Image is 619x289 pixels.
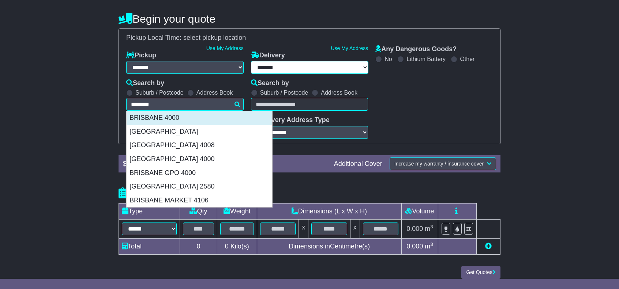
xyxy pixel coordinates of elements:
[257,203,401,219] td: Dimensions (L x W x H)
[350,219,360,238] td: x
[127,138,272,152] div: [GEOGRAPHIC_DATA] 4008
[251,79,289,87] label: Search by
[384,56,392,62] label: No
[180,203,217,219] td: Qty
[461,266,500,279] button: Get Quotes
[331,45,368,51] a: Use My Address
[126,52,156,60] label: Pickup
[485,243,492,250] a: Add new item
[127,152,272,166] div: [GEOGRAPHIC_DATA] 4000
[390,157,496,170] button: Increase my warranty / insurance cover
[127,125,272,139] div: [GEOGRAPHIC_DATA]
[394,161,484,167] span: Increase my warranty / insurance cover
[127,180,272,194] div: [GEOGRAPHIC_DATA] 2580
[460,56,474,62] label: Other
[135,89,184,96] label: Suburb / Postcode
[406,56,446,62] label: Lithium Battery
[430,242,433,247] sup: 3
[430,224,433,229] sup: 3
[217,203,257,219] td: Weight
[260,89,308,96] label: Suburb / Postcode
[257,238,401,254] td: Dimensions in Centimetre(s)
[127,111,272,125] div: BRISBANE 4000
[321,89,357,96] label: Address Book
[406,225,423,232] span: 0.000
[401,203,438,219] td: Volume
[180,238,217,254] td: 0
[196,89,233,96] label: Address Book
[425,225,433,232] span: m
[330,160,386,168] div: Additional Cover
[299,219,308,238] td: x
[119,160,330,168] div: $ FreightSafe warranty included
[127,166,272,180] div: BRISBANE GPO 4000
[123,34,496,42] div: Pickup Local Time:
[119,238,180,254] td: Total
[225,243,229,250] span: 0
[406,243,423,250] span: 0.000
[217,238,257,254] td: Kilo(s)
[425,243,433,250] span: m
[251,116,330,124] label: Delivery Address Type
[119,13,500,25] h4: Begin your quote
[183,34,246,41] span: select pickup location
[127,194,272,208] div: BRISBANE MARKET 4106
[375,45,457,53] label: Any Dangerous Goods?
[119,203,180,219] td: Type
[119,187,210,199] h4: Package details |
[126,79,164,87] label: Search by
[206,45,244,51] a: Use My Address
[251,52,285,60] label: Delivery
